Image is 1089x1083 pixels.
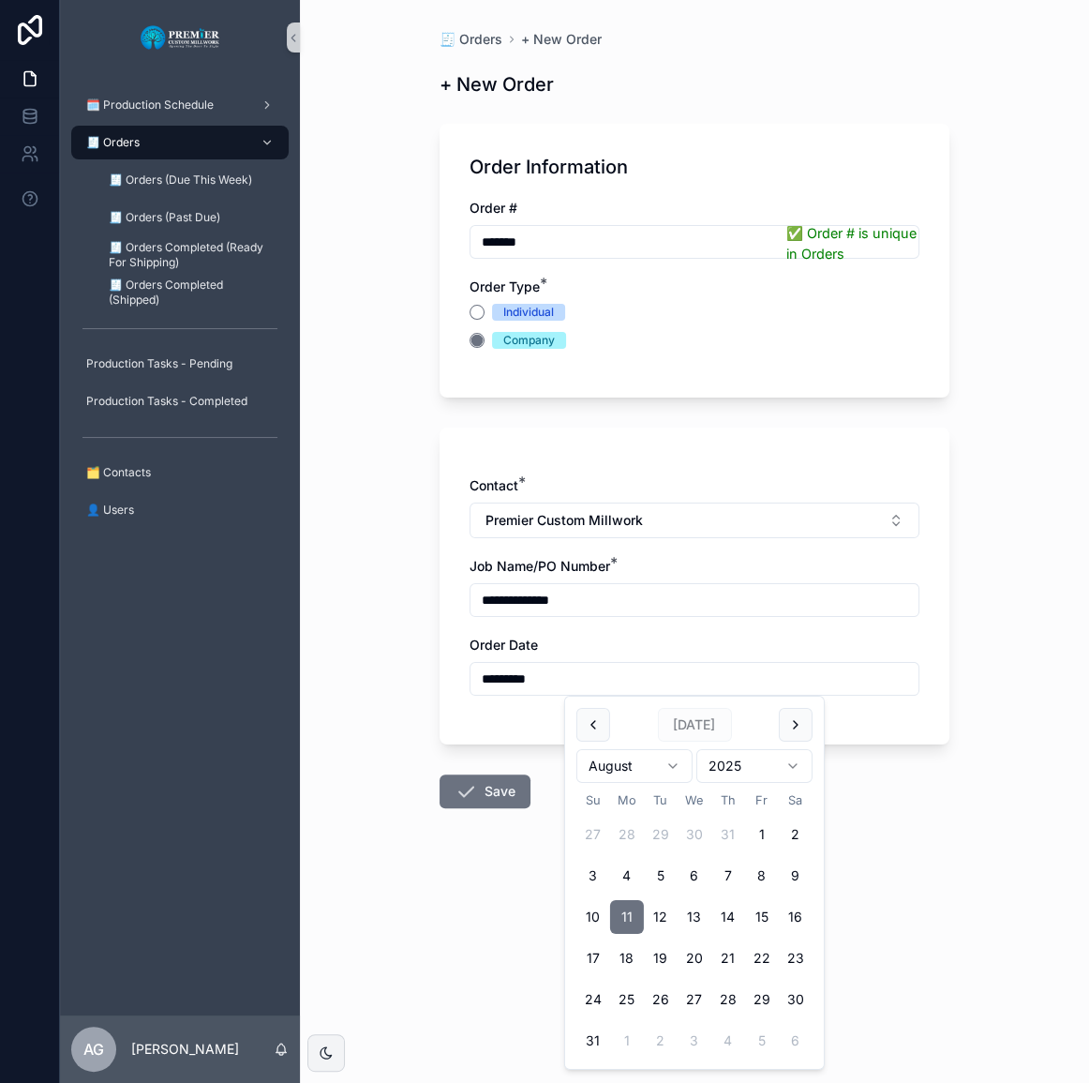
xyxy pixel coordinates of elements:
span: Production Tasks - Completed [86,394,247,409]
span: 👤 Users [86,503,134,518]
button: Wednesday, September 3rd, 2025 [678,1024,711,1058]
span: 🧾 Orders Completed (Shipped) [109,278,270,308]
button: Wednesday, August 13th, 2025 [678,900,711,934]
button: Wednesday, August 6th, 2025 [678,859,711,893]
span: 🗓️ Production Schedule [86,98,214,113]
a: 🧾 Orders Completed (Shipped) [94,276,289,309]
th: Thursday [711,790,745,810]
th: Monday [610,790,644,810]
h1: Order Information [470,154,628,180]
button: Friday, August 22nd, 2025 [745,941,779,975]
span: Premier Custom Millwork [485,511,643,530]
button: Tuesday, August 26th, 2025 [644,983,678,1016]
button: Thursday, August 21st, 2025 [711,941,745,975]
button: Thursday, August 28th, 2025 [711,983,745,1016]
button: Wednesday, August 27th, 2025 [678,983,711,1016]
button: Monday, August 25th, 2025 [610,983,644,1016]
button: Saturday, August 30th, 2025 [779,983,813,1016]
button: Tuesday, August 12th, 2025 [644,900,678,934]
button: Sunday, August 10th, 2025 [576,900,610,934]
a: 🧾 Orders [71,126,289,159]
button: Sunday, August 31st, 2025 [576,1024,610,1058]
span: Job Name/PO Number [470,558,610,574]
span: 🧾 Orders [86,135,140,150]
a: 👤 Users [71,493,289,527]
button: Tuesday, September 2nd, 2025 [644,1024,678,1058]
a: 🗓️ Production Schedule [71,88,289,122]
th: Wednesday [678,790,711,810]
button: Saturday, August 16th, 2025 [779,900,813,934]
th: Saturday [779,790,813,810]
button: Friday, September 5th, 2025 [745,1024,779,1058]
a: Production Tasks - Pending [71,347,289,381]
button: Saturday, August 23rd, 2025 [779,941,813,975]
button: Thursday, September 4th, 2025 [711,1024,745,1058]
p: [PERSON_NAME] [131,1040,239,1059]
button: Wednesday, August 20th, 2025 [678,941,711,975]
a: 🧾 Orders (Past Due) [94,201,289,234]
button: Friday, August 1st, 2025 [745,818,779,851]
div: Company [503,332,555,349]
button: Thursday, July 31st, 2025 [711,818,745,851]
a: 🧾 Orders [440,30,502,49]
button: Friday, August 15th, 2025 [745,900,779,934]
h1: + New Order [440,71,554,98]
span: AG [83,1038,104,1060]
button: Saturday, September 6th, 2025 [779,1024,813,1058]
button: Sunday, August 17th, 2025 [576,941,610,975]
button: Tuesday, August 19th, 2025 [644,941,678,975]
button: Monday, July 28th, 2025 [610,818,644,851]
button: Sunday, July 27th, 2025 [576,818,610,851]
button: Friday, August 29th, 2025 [745,983,779,1016]
button: Saturday, August 9th, 2025 [779,859,813,893]
span: Production Tasks - Pending [86,356,232,371]
span: Order Type [470,278,540,294]
div: Individual [503,304,554,321]
span: Contact [470,477,518,493]
span: 🗂️ Contacts [86,465,151,480]
button: Monday, September 1st, 2025 [610,1024,644,1058]
button: Wednesday, July 30th, 2025 [678,818,711,851]
span: 🧾 Orders Completed (Ready For Shipping) [109,240,270,270]
a: 🗂️ Contacts [71,456,289,489]
th: Tuesday [644,790,678,810]
a: Production Tasks - Completed [71,384,289,418]
button: Select Button [470,503,919,538]
button: Save [440,775,530,808]
th: Friday [745,790,779,810]
button: Sunday, August 3rd, 2025 [576,859,610,893]
span: Order # [470,200,517,216]
table: August 2025 [576,790,813,1058]
span: ✅ Order # is unique in Orders [786,223,918,263]
th: Sunday [576,790,610,810]
span: 🧾 Orders (Past Due) [109,210,220,225]
button: Thursday, August 7th, 2025 [711,859,745,893]
span: Order Date [470,637,538,653]
span: 🧾 Orders (Due This Week) [109,173,252,188]
button: Saturday, August 2nd, 2025 [779,818,813,851]
a: 🧾 Orders Completed (Ready For Shipping) [94,238,289,272]
div: scrollable content [60,75,300,551]
a: 🧾 Orders (Due This Week) [94,163,289,197]
button: Friday, August 8th, 2025 [745,859,779,893]
button: Today, Monday, August 11th, 2025, selected [610,900,644,934]
a: + New Order [521,30,602,49]
img: App logo [140,23,221,53]
button: Tuesday, July 29th, 2025 [644,818,678,851]
button: Thursday, August 14th, 2025 [711,900,745,934]
button: Sunday, August 24th, 2025 [576,983,610,1016]
button: Tuesday, August 5th, 2025 [644,859,678,893]
button: Monday, August 18th, 2025 [610,941,644,975]
button: Monday, August 4th, 2025 [610,859,644,893]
